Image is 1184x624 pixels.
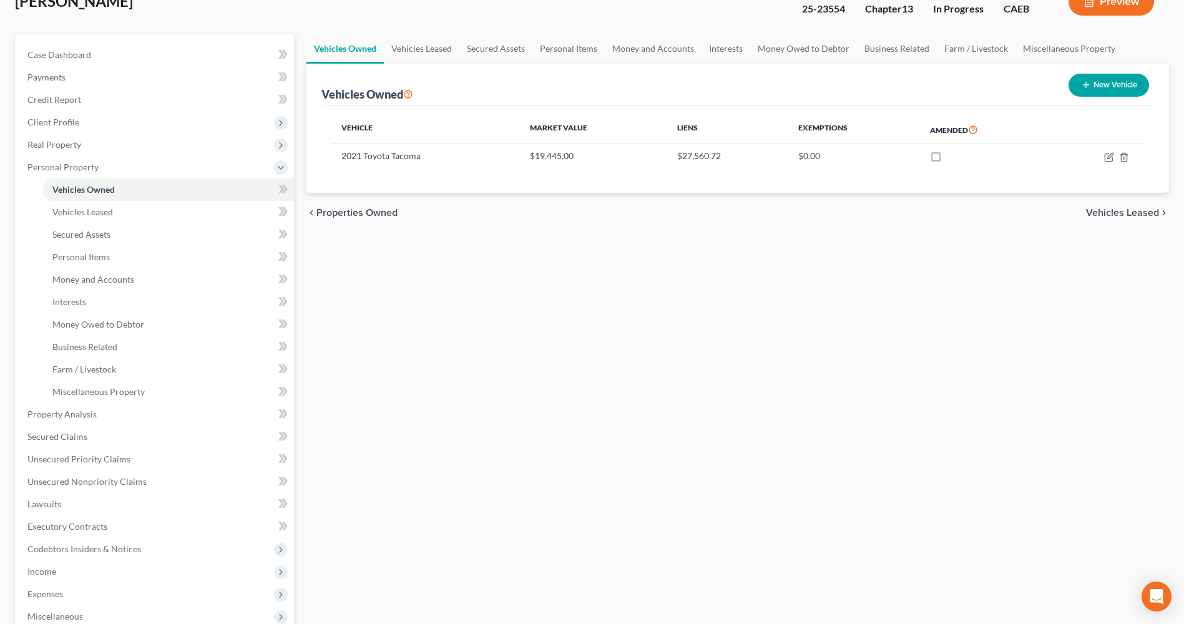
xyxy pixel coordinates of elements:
[27,409,97,419] span: Property Analysis
[788,144,920,168] td: $0.00
[52,207,113,217] span: Vehicles Leased
[1086,208,1169,218] button: Vehicles Leased chevron_right
[27,139,81,150] span: Real Property
[937,34,1015,64] a: Farm / Livestock
[42,223,294,246] a: Secured Assets
[788,115,920,144] th: Exemptions
[27,521,107,532] span: Executory Contracts
[42,291,294,313] a: Interests
[27,499,61,509] span: Lawsuits
[306,208,398,218] button: chevron_left Properties Owned
[306,208,316,218] i: chevron_left
[27,476,147,487] span: Unsecured Nonpriority Claims
[865,2,913,16] div: Chapter
[306,34,384,64] a: Vehicles Owned
[27,72,66,82] span: Payments
[17,66,294,89] a: Payments
[17,403,294,426] a: Property Analysis
[42,178,294,201] a: Vehicles Owned
[27,94,81,105] span: Credit Report
[331,144,520,168] td: 2021 Toyota Tacoma
[42,201,294,223] a: Vehicles Leased
[27,162,99,172] span: Personal Property
[667,115,788,144] th: Liens
[933,2,984,16] div: In Progress
[17,89,294,111] a: Credit Report
[42,336,294,358] a: Business Related
[27,454,130,464] span: Unsecured Priority Claims
[17,448,294,470] a: Unsecured Priority Claims
[27,117,79,127] span: Client Profile
[52,184,115,195] span: Vehicles Owned
[52,274,134,285] span: Money and Accounts
[1069,74,1149,97] button: New Vehicle
[1015,34,1123,64] a: Miscellaneous Property
[27,566,56,577] span: Income
[42,246,294,268] a: Personal Items
[27,431,87,442] span: Secured Claims
[331,115,520,144] th: Vehicle
[857,34,937,64] a: Business Related
[902,2,913,14] span: 13
[52,319,144,329] span: Money Owed to Debtor
[1142,582,1172,612] div: Open Intercom Messenger
[52,251,110,262] span: Personal Items
[52,341,117,352] span: Business Related
[920,115,1049,144] th: Amended
[52,296,86,307] span: Interests
[17,44,294,66] a: Case Dashboard
[17,493,294,515] a: Lawsuits
[702,34,750,64] a: Interests
[1159,208,1169,218] i: chevron_right
[52,386,145,397] span: Miscellaneous Property
[42,358,294,381] a: Farm / Livestock
[27,544,141,554] span: Codebtors Insiders & Notices
[27,611,83,622] span: Miscellaneous
[316,208,398,218] span: Properties Owned
[667,144,788,168] td: $27,560.72
[17,515,294,538] a: Executory Contracts
[17,426,294,448] a: Secured Claims
[27,588,63,599] span: Expenses
[532,34,605,64] a: Personal Items
[1086,208,1159,218] span: Vehicles Leased
[520,115,667,144] th: Market Value
[459,34,532,64] a: Secured Assets
[42,313,294,336] a: Money Owed to Debtor
[42,381,294,403] a: Miscellaneous Property
[17,470,294,493] a: Unsecured Nonpriority Claims
[42,268,294,291] a: Money and Accounts
[52,229,110,240] span: Secured Assets
[520,144,667,168] td: $19,445.00
[321,87,413,102] div: Vehicles Owned
[52,364,116,374] span: Farm / Livestock
[605,34,702,64] a: Money and Accounts
[1004,2,1049,16] div: CAEB
[802,2,845,16] div: 25-23554
[750,34,857,64] a: Money Owed to Debtor
[384,34,459,64] a: Vehicles Leased
[27,49,91,60] span: Case Dashboard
